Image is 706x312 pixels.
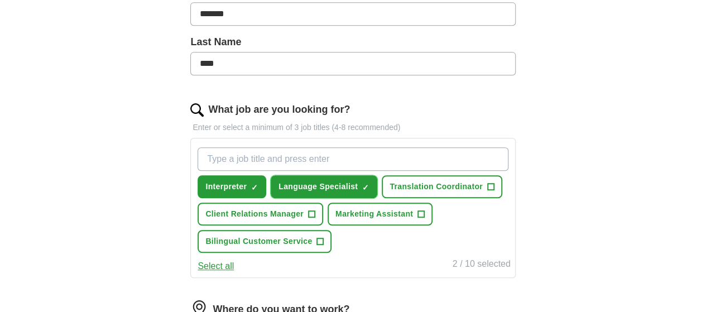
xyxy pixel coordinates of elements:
[190,103,204,117] img: search.png
[190,35,515,50] label: Last Name
[198,175,266,198] button: Interpreter✓
[453,257,511,273] div: 2 / 10 selected
[208,102,350,117] label: What job are you looking for?
[205,236,312,247] span: Bilingual Customer Service
[198,230,332,253] button: Bilingual Customer Service
[362,183,369,192] span: ✓
[271,175,377,198] button: Language Specialist✓
[190,122,515,133] p: Enter or select a minimum of 3 job titles (4-8 recommended)
[382,175,502,198] button: Translation Coordinator
[335,208,413,220] span: Marketing Assistant
[198,203,323,225] button: Client Relations Manager
[328,203,433,225] button: Marketing Assistant
[198,147,508,171] input: Type a job title and press enter
[390,181,483,193] span: Translation Coordinator
[198,260,234,273] button: Select all
[278,181,358,193] span: Language Specialist
[205,181,247,193] span: Interpreter
[251,183,258,192] span: ✓
[205,208,304,220] span: Client Relations Manager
